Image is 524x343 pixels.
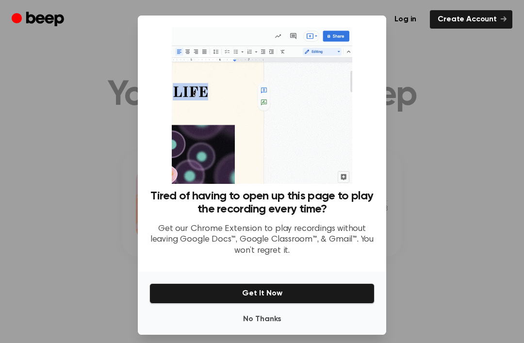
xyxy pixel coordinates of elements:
h3: Tired of having to open up this page to play the recording every time? [149,190,375,216]
a: Log in [387,10,424,29]
a: Create Account [430,10,512,29]
img: Beep extension in action [172,27,352,184]
button: Get It Now [149,283,375,304]
p: Get our Chrome Extension to play recordings without leaving Google Docs™, Google Classroom™, & Gm... [149,224,375,257]
button: No Thanks [149,310,375,329]
a: Beep [12,10,66,29]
